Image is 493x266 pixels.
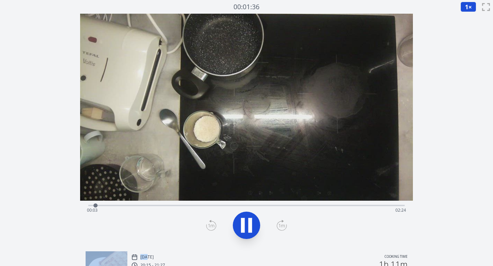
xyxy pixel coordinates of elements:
[465,3,468,11] span: 1
[384,254,407,260] p: Cooking time
[140,254,154,260] p: [DATE]
[87,207,98,213] span: 00:03
[233,2,260,12] a: 00:01:36
[395,207,406,213] span: 02:24
[460,2,476,12] button: 1×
